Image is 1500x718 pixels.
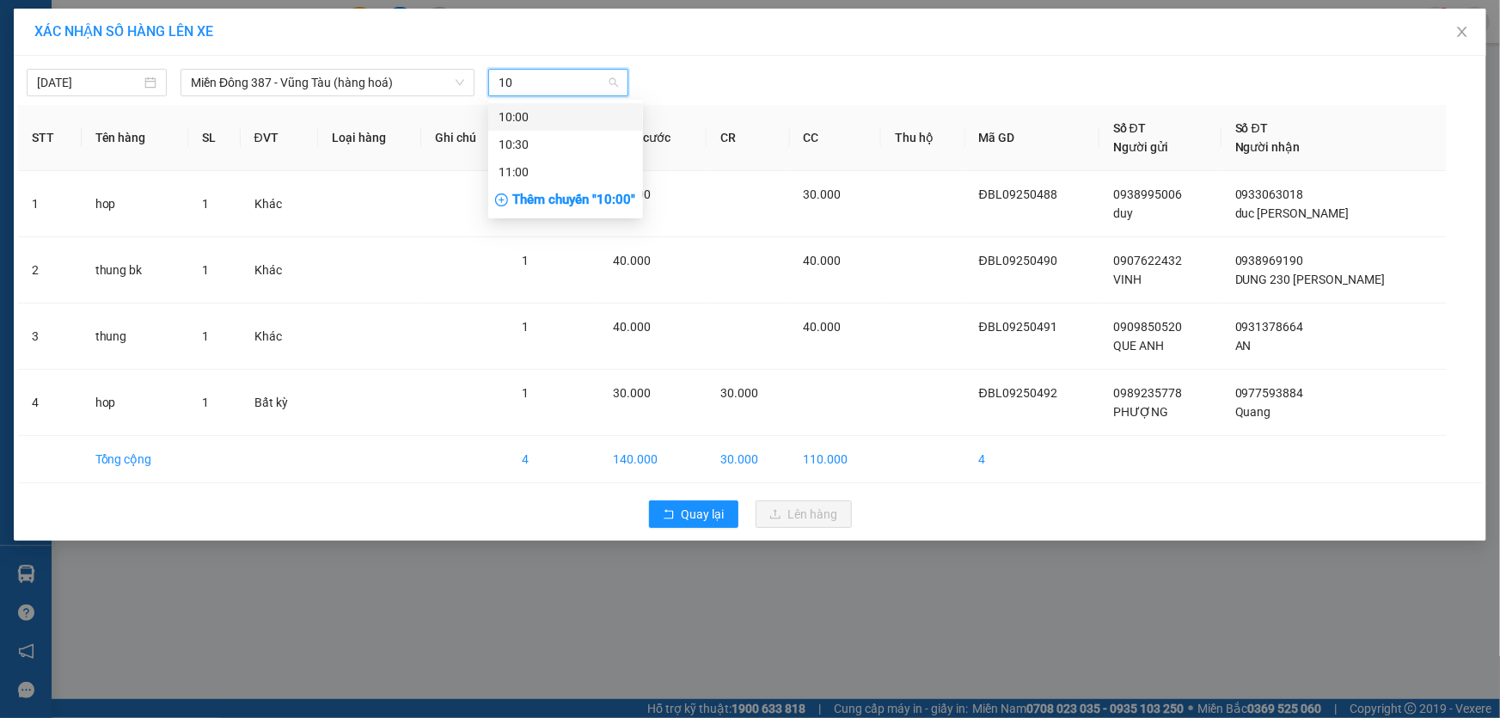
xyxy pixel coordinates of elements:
[241,370,318,436] td: Bất kỳ
[18,171,82,237] td: 1
[1235,187,1304,201] span: 0933063018
[979,386,1057,400] span: ĐBL09250492
[979,320,1057,334] span: ĐBL09250491
[790,436,882,483] td: 110.000
[488,186,643,215] div: Thêm chuyến " 10:00 "
[191,70,464,95] span: Miền Đông 387 - Vũng Tàu (hàng hoá)
[1235,273,1386,286] span: DUNG 230 [PERSON_NAME]
[1235,386,1304,400] span: 0977593884
[1235,339,1252,353] span: AN
[965,436,1099,483] td: 4
[82,171,188,237] td: hop
[599,436,707,483] td: 140.000
[82,105,188,171] th: Tên hàng
[881,105,965,171] th: Thu hộ
[495,193,508,206] span: plus-circle
[455,77,465,88] span: down
[523,386,530,400] span: 1
[1113,187,1182,201] span: 0938995006
[18,304,82,370] td: 3
[979,187,1057,201] span: ĐBL09250488
[509,436,599,483] td: 4
[34,23,213,40] span: XÁC NHẬN SỐ HÀNG LÊN XE
[241,171,318,237] td: Khác
[499,135,633,154] div: 10:30
[804,254,842,267] span: 40.000
[720,386,758,400] span: 30.000
[241,237,318,304] td: Khác
[682,505,725,524] span: Quay lại
[499,107,633,126] div: 10:00
[613,386,651,400] span: 30.000
[1235,405,1271,419] span: Quang
[202,263,209,277] span: 1
[18,237,82,304] td: 2
[613,254,651,267] span: 40.000
[707,105,789,171] th: CR
[37,73,141,92] input: 11/09/2025
[613,320,651,334] span: 40.000
[1113,140,1168,154] span: Người gửi
[1113,405,1168,419] span: PHƯỢNG
[707,436,789,483] td: 30.000
[1113,206,1133,220] span: duy
[1113,273,1142,286] span: VINH
[82,436,188,483] td: Tổng cộng
[318,105,421,171] th: Loại hàng
[599,105,707,171] th: Tổng cước
[756,500,852,528] button: uploadLên hàng
[499,163,633,181] div: 11:00
[1113,320,1182,334] span: 0909850520
[18,105,82,171] th: STT
[1235,121,1268,135] span: Số ĐT
[523,254,530,267] span: 1
[1235,206,1350,220] span: duc [PERSON_NAME]
[965,105,1099,171] th: Mã GD
[523,320,530,334] span: 1
[649,500,738,528] button: rollbackQuay lại
[1235,320,1304,334] span: 0931378664
[663,508,675,522] span: rollback
[202,396,209,409] span: 1
[1235,140,1301,154] span: Người nhận
[241,105,318,171] th: ĐVT
[241,304,318,370] td: Khác
[1113,121,1146,135] span: Số ĐT
[188,105,241,171] th: SL
[790,105,882,171] th: CC
[1113,386,1182,400] span: 0989235778
[1113,254,1182,267] span: 0907622432
[82,237,188,304] td: thung bk
[1438,9,1486,57] button: Close
[979,254,1057,267] span: ĐBL09250490
[202,197,209,211] span: 1
[804,320,842,334] span: 40.000
[1235,254,1304,267] span: 0938969190
[202,329,209,343] span: 1
[804,187,842,201] span: 30.000
[82,370,188,436] td: hop
[421,105,508,171] th: Ghi chú
[18,370,82,436] td: 4
[1113,339,1164,353] span: QUE ANH
[1455,25,1469,39] span: close
[82,304,188,370] td: thung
